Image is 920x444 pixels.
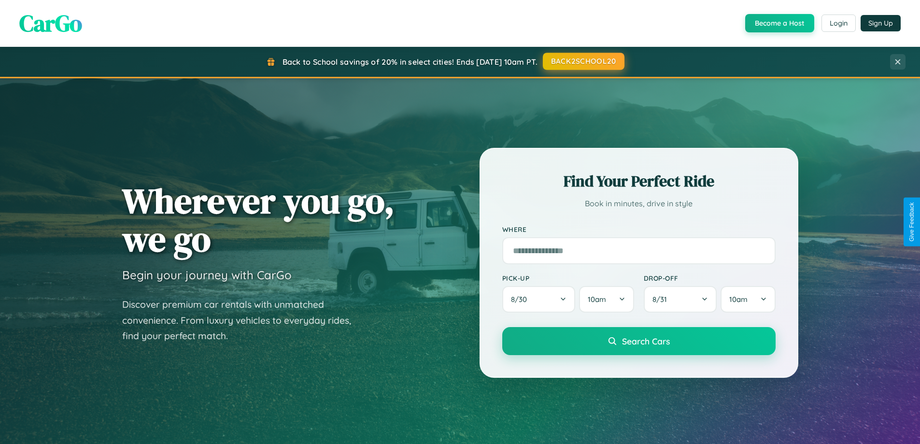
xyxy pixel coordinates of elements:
button: BACK2SCHOOL20 [543,53,624,70]
span: 8 / 31 [652,295,672,304]
div: Give Feedback [908,202,915,242]
p: Book in minutes, drive in style [502,197,776,211]
button: 8/31 [644,286,717,313]
span: 8 / 30 [511,295,532,304]
h3: Begin your journey with CarGo [122,268,292,282]
button: 10am [579,286,634,313]
span: Search Cars [622,336,670,346]
button: 8/30 [502,286,576,313]
label: Pick-up [502,274,634,282]
button: Sign Up [861,15,901,31]
button: Search Cars [502,327,776,355]
button: 10am [721,286,775,313]
button: Become a Host [745,14,814,32]
p: Discover premium car rentals with unmatched convenience. From luxury vehicles to everyday rides, ... [122,297,364,344]
span: 10am [588,295,606,304]
h1: Wherever you go, we go [122,182,395,258]
span: 10am [729,295,748,304]
span: Back to School savings of 20% in select cities! Ends [DATE] 10am PT. [283,57,538,67]
label: Where [502,225,776,233]
button: Login [821,14,856,32]
h2: Find Your Perfect Ride [502,171,776,192]
span: CarGo [19,7,82,39]
label: Drop-off [644,274,776,282]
